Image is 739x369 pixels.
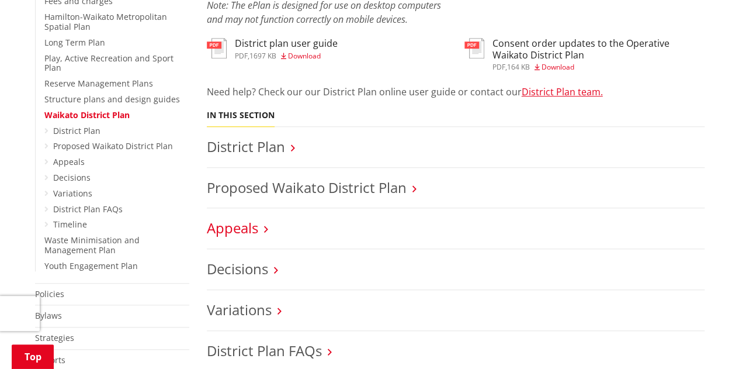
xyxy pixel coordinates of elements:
a: Play, Active Recreation and Sport Plan [44,53,174,74]
span: pdf [235,51,248,61]
h5: In this section [207,111,275,120]
a: Variations [53,188,92,199]
a: Proposed Waikato District Plan [53,140,173,151]
a: Proposed Waikato District Plan [207,178,407,197]
a: Decisions [53,172,91,183]
a: Youth Engagement Plan [44,260,138,271]
a: District plan user guide pdf,1697 KB Download [207,38,338,59]
a: Waikato District Plan [44,109,130,120]
div: , [492,64,705,71]
span: Download [542,62,574,72]
a: Consent order updates to the Operative Waikato District Plan pdf,164 KB Download [464,38,705,70]
a: Appeals [53,156,85,167]
span: 1697 KB [249,51,276,61]
img: document-pdf.svg [207,38,227,58]
a: Variations [207,300,272,319]
a: District Plan team. [522,85,603,98]
a: Top [12,344,54,369]
h3: Consent order updates to the Operative Waikato District Plan [492,38,705,60]
a: Waste Minimisation and Management Plan [44,234,140,256]
a: District Plan FAQs [207,341,322,360]
a: Appeals [207,218,258,237]
a: Hamilton-Waikato Metropolitan Spatial Plan [44,11,167,32]
span: pdf [492,62,505,72]
a: Timeline [53,219,87,230]
iframe: Messenger Launcher [685,320,727,362]
a: Policies [35,288,64,299]
span: Download [288,51,321,61]
a: Decisions [207,259,268,278]
span: 164 KB [507,62,530,72]
a: Strategies [35,332,74,343]
a: District Plan [53,125,100,136]
h3: District plan user guide [235,38,338,49]
a: Structure plans and design guides [44,94,180,105]
a: Reserve Management Plans [44,78,153,89]
a: Long Term Plan [44,37,105,48]
a: District Plan [207,137,285,156]
p: Need help? Check our our District Plan online user guide or contact our [207,85,705,99]
div: , [235,53,338,60]
a: District Plan FAQs [53,204,123,215]
img: document-pdf.svg [464,38,484,58]
a: Bylaws [35,310,62,321]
